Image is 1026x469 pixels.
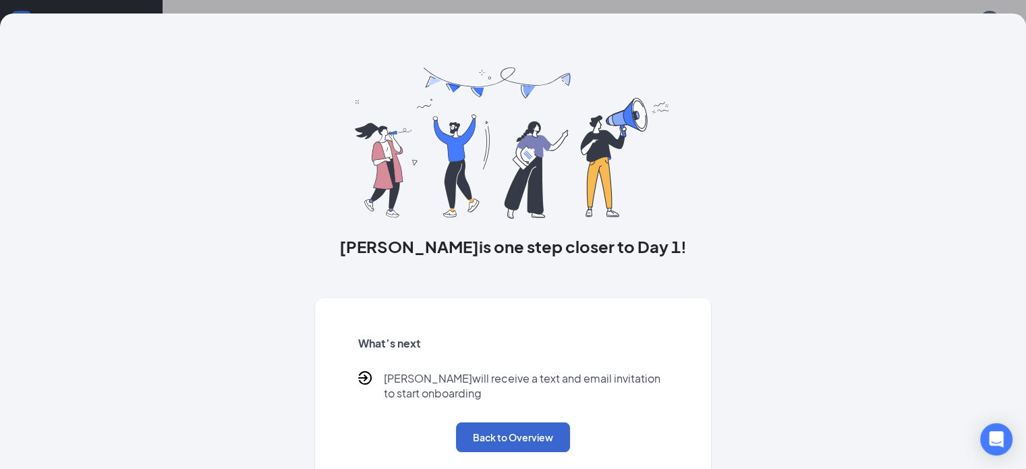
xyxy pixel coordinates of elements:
[355,67,671,219] img: you are all set
[980,423,1013,456] div: Open Intercom Messenger
[315,235,711,258] h3: [PERSON_NAME] is one step closer to Day 1!
[456,422,570,452] button: Back to Overview
[384,371,668,401] p: [PERSON_NAME] will receive a text and email invitation to start onboarding
[358,336,668,351] h5: What’s next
